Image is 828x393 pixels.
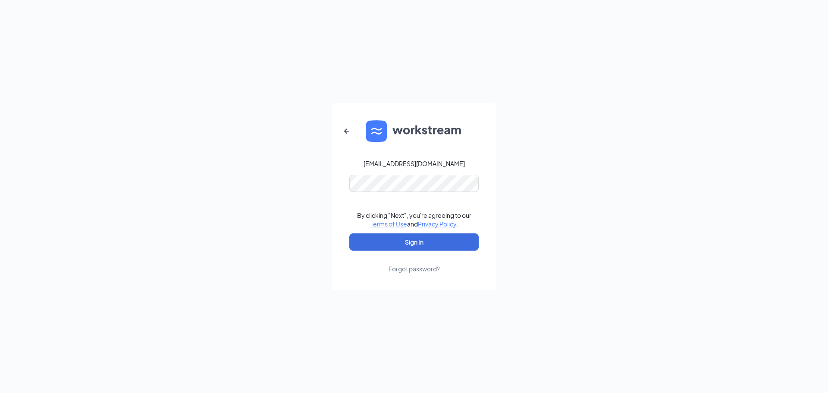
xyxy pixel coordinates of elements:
[370,220,407,228] a: Terms of Use
[342,126,352,136] svg: ArrowLeftNew
[389,251,440,273] a: Forgot password?
[389,264,440,273] div: Forgot password?
[364,159,465,168] div: [EMAIL_ADDRESS][DOMAIN_NAME]
[336,121,357,141] button: ArrowLeftNew
[366,120,462,142] img: WS logo and Workstream text
[349,233,479,251] button: Sign In
[357,211,471,228] div: By clicking "Next", you're agreeing to our and .
[418,220,456,228] a: Privacy Policy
